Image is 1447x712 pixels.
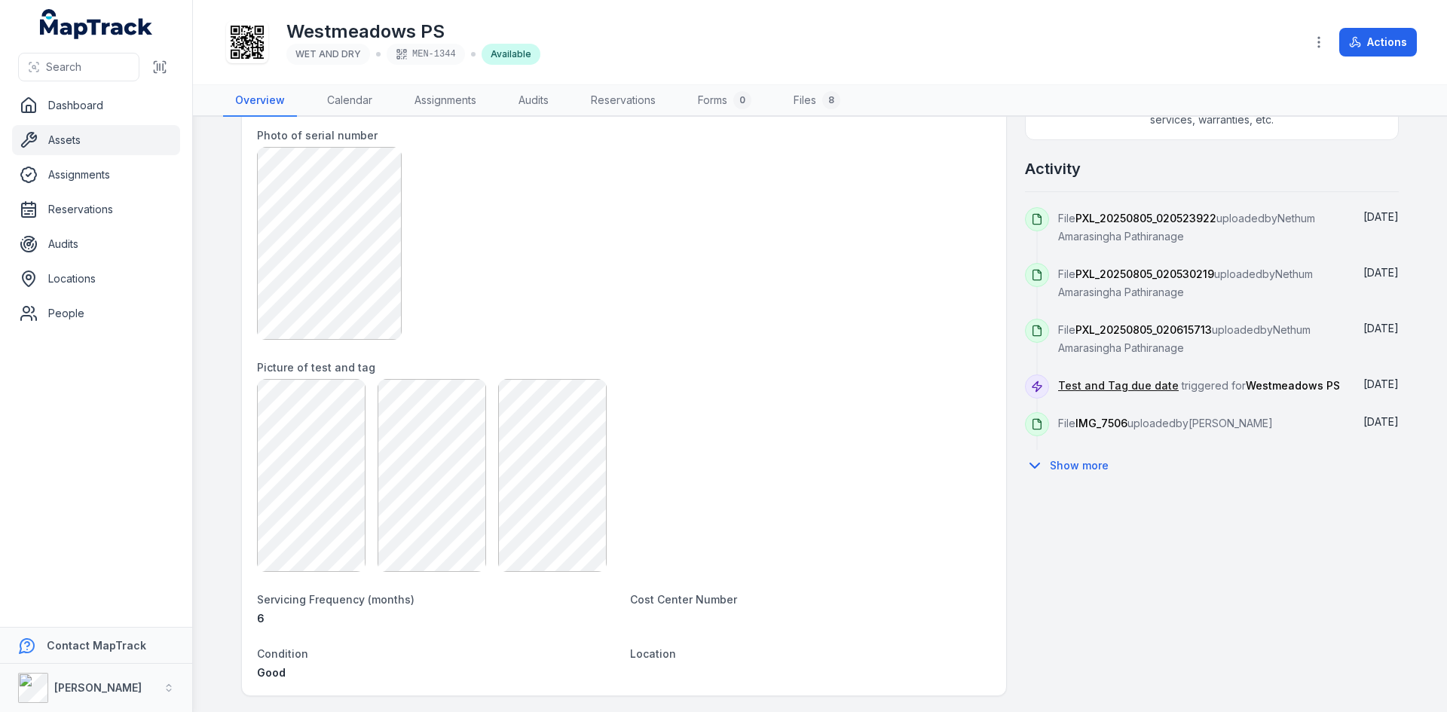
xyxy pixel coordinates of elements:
[1363,415,1399,428] time: 2/14/2025, 2:08:17 PM
[1363,266,1399,279] time: 8/5/2025, 12:07:28 PM
[257,361,375,374] span: Picture of test and tag
[1058,212,1315,243] span: File uploaded by Nethum Amarasingha Pathiranage
[1363,322,1399,335] time: 8/5/2025, 12:07:28 PM
[12,298,180,328] a: People
[257,129,378,142] span: Photo of serial number
[1363,210,1399,223] time: 8/5/2025, 12:07:28 PM
[402,85,488,117] a: Assignments
[1363,322,1399,335] span: [DATE]
[1075,417,1127,429] span: IMG_7506
[257,593,415,606] span: Servicing Frequency (months)
[686,85,763,117] a: Forms0
[257,647,308,660] span: Condition
[1058,379,1340,392] span: triggered for
[12,90,180,121] a: Dashboard
[18,53,139,81] button: Search
[12,194,180,225] a: Reservations
[782,85,852,117] a: Files8
[630,647,676,660] span: Location
[54,681,142,694] strong: [PERSON_NAME]
[46,60,81,75] span: Search
[1058,417,1273,429] span: File uploaded by [PERSON_NAME]
[315,85,384,117] a: Calendar
[1363,415,1399,428] span: [DATE]
[822,91,840,109] div: 8
[12,229,180,259] a: Audits
[1075,323,1212,336] span: PXL_20250805_020615713
[1363,266,1399,279] span: [DATE]
[1363,210,1399,223] span: [DATE]
[1075,267,1214,280] span: PXL_20250805_020530219
[257,666,286,679] span: Good
[1058,378,1179,393] a: Test and Tag due date
[1025,450,1118,481] button: Show more
[257,612,265,625] span: 6
[630,593,737,606] span: Cost Center Number
[1339,28,1417,57] button: Actions
[40,9,153,39] a: MapTrack
[1058,323,1311,354] span: File uploaded by Nethum Amarasingha Pathiranage
[579,85,668,117] a: Reservations
[286,20,540,44] h1: Westmeadows PS
[1363,377,1399,390] span: [DATE]
[1058,267,1313,298] span: File uploaded by Nethum Amarasingha Pathiranage
[387,44,465,65] div: MEN-1344
[12,160,180,190] a: Assignments
[1075,212,1216,225] span: PXL_20250805_020523922
[12,125,180,155] a: Assets
[482,44,540,65] div: Available
[733,91,751,109] div: 0
[47,639,146,652] strong: Contact MapTrack
[506,85,561,117] a: Audits
[1025,158,1081,179] h2: Activity
[223,85,297,117] a: Overview
[12,264,180,294] a: Locations
[295,48,361,60] span: WET AND DRY
[1363,377,1399,390] time: 3/6/2025, 11:30:00 AM
[1246,379,1340,392] span: Westmeadows PS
